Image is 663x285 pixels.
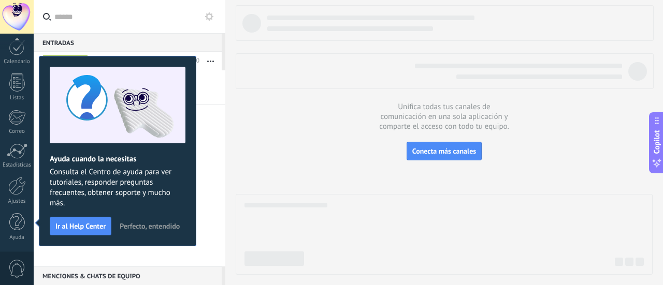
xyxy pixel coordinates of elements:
[34,33,222,52] div: Entradas
[412,146,476,156] span: Conecta más canales
[50,154,185,164] h2: Ayuda cuando la necesitas
[115,218,184,234] button: Perfecto, entendido
[2,95,32,101] div: Listas
[55,222,106,230] span: Ir al Help Center
[2,198,32,205] div: Ajustes
[2,128,32,135] div: Correo
[120,222,180,230] span: Perfecto, entendido
[2,234,32,241] div: Ayuda
[42,55,89,67] div: Chats abiertos
[50,217,111,235] button: Ir al Help Center
[34,266,222,285] div: Menciones & Chats de equipo
[2,58,32,65] div: Calendario
[652,130,662,154] span: Copilot
[407,142,482,160] button: Conecta más canales
[2,162,32,169] div: Estadísticas
[50,167,185,208] span: Consulta el Centro de ayuda para ver tutoriales, responder preguntas frecuentes, obtener soporte ...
